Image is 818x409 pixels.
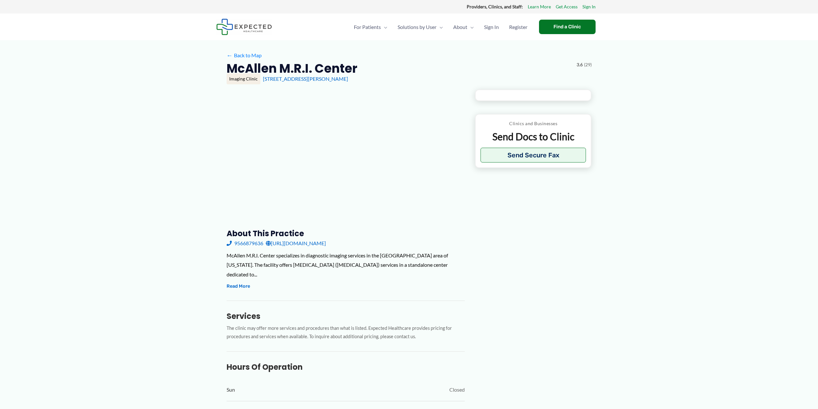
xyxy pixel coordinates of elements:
[227,73,260,84] div: Imaging Clinic
[216,19,272,35] img: Expected Healthcare Logo - side, dark font, small
[227,228,465,238] h3: About this practice
[227,60,357,76] h2: McAllen M.R.I. Center
[381,16,387,38] span: Menu Toggle
[467,16,474,38] span: Menu Toggle
[436,16,443,38] span: Menu Toggle
[449,385,465,395] span: Closed
[528,3,551,11] a: Learn More
[481,148,586,163] button: Send Secure Fax
[582,3,596,11] a: Sign In
[227,51,262,60] a: ←Back to Map
[453,16,467,38] span: About
[227,324,465,341] p: The clinic may offer more services and procedures than what is listed. Expected Healthcare provid...
[398,16,436,38] span: Solutions by User
[556,3,578,11] a: Get Access
[539,20,596,34] a: Find a Clinic
[448,16,479,38] a: AboutMenu Toggle
[227,238,263,248] a: 9566879636
[263,76,348,82] a: [STREET_ADDRESS][PERSON_NAME]
[481,130,586,143] p: Send Docs to Clinic
[484,16,499,38] span: Sign In
[577,60,583,69] span: 3.6
[354,16,381,38] span: For Patients
[227,362,465,372] h3: Hours of Operation
[227,52,233,58] span: ←
[227,385,235,395] span: Sun
[227,251,465,279] div: McAllen M.R.I. Center specializes in diagnostic imaging services in the [GEOGRAPHIC_DATA] area of...
[227,311,465,321] h3: Services
[266,238,326,248] a: [URL][DOMAIN_NAME]
[504,16,533,38] a: Register
[467,4,523,9] strong: Providers, Clinics, and Staff:
[584,60,592,69] span: (29)
[349,16,392,38] a: For PatientsMenu Toggle
[481,119,586,128] p: Clinics and Businesses
[479,16,504,38] a: Sign In
[227,283,250,290] button: Read More
[349,16,533,38] nav: Primary Site Navigation
[509,16,527,38] span: Register
[392,16,448,38] a: Solutions by UserMenu Toggle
